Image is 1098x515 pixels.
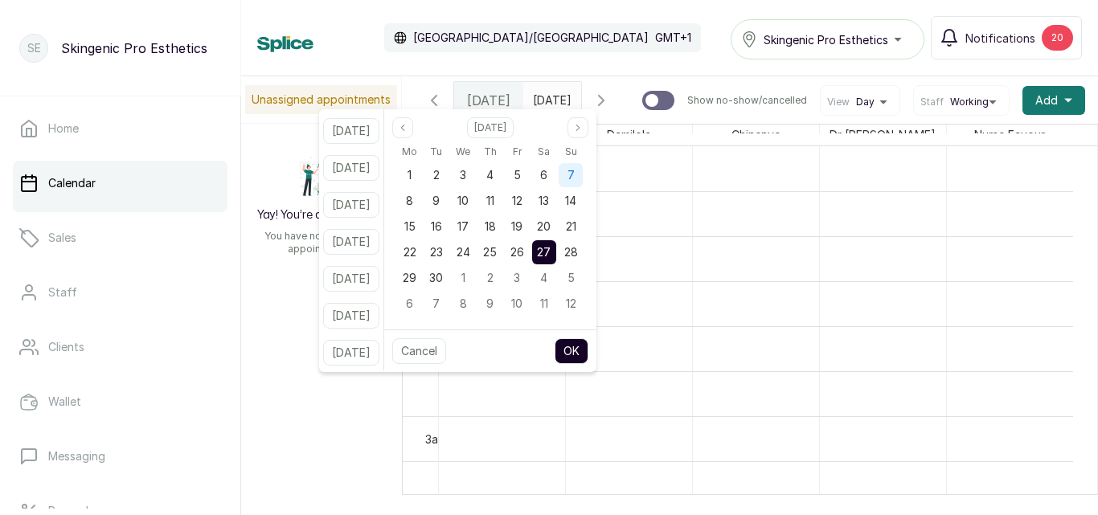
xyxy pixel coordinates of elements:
span: 23 [430,245,443,259]
div: 03 Sep 2025 [450,162,477,188]
button: Cancel [392,338,446,364]
div: 12 Sep 2025 [504,188,531,214]
div: Wednesday [450,141,477,162]
span: Chinenye [728,125,784,145]
span: 6 [540,168,547,182]
div: 27 Sep 2025 [531,239,557,265]
span: 2 [433,168,440,182]
span: 5 [567,271,575,284]
div: 12 Oct 2025 [557,291,584,317]
div: 11 Sep 2025 [477,188,503,214]
button: [DATE] [323,266,379,292]
span: 5 [514,168,521,182]
span: Notifications [965,30,1035,47]
span: 18 [485,219,496,233]
span: Th [484,142,497,161]
p: You have no unassigned appointments. [251,230,392,255]
span: 10 [511,296,522,310]
button: ViewDay [827,96,893,108]
div: 20 [1042,25,1073,51]
span: 3 [460,168,466,182]
span: 12 [512,194,522,207]
span: 16 [431,219,442,233]
span: 26 [510,245,524,259]
div: 02 Sep 2025 [423,162,449,188]
div: Sunday [557,141,584,162]
span: Su [565,142,577,161]
span: 8 [460,296,467,310]
button: OK [555,338,588,364]
span: 2 [487,271,494,284]
span: View [827,96,850,108]
button: [DATE] [323,229,379,255]
div: 19 Sep 2025 [504,214,531,239]
span: 14 [565,194,576,207]
div: 11 Oct 2025 [531,291,557,317]
a: Staff [13,270,227,315]
button: [DATE] [323,155,379,181]
div: 06 Sep 2025 [531,162,557,188]
div: Sep 2025 [396,141,584,317]
span: 13 [539,194,549,207]
p: Wallet [48,394,81,410]
button: [DATE] [323,340,379,366]
div: 18 Sep 2025 [477,214,503,239]
div: 05 Sep 2025 [504,162,531,188]
a: Messaging [13,434,227,479]
p: Home [48,121,79,137]
svg: page previous [398,123,408,133]
span: 7 [432,296,440,310]
div: 09 Sep 2025 [423,188,449,214]
p: GMT+1 [655,30,691,46]
div: [DATE] [454,82,523,119]
div: 28 Sep 2025 [557,239,584,265]
button: [DATE] [323,118,379,144]
div: 08 Sep 2025 [396,188,423,214]
div: 05 Oct 2025 [557,265,584,291]
div: 22 Sep 2025 [396,239,423,265]
div: Tuesday [423,141,449,162]
span: Dr [PERSON_NAME] [826,125,939,145]
span: We [456,142,470,161]
span: 9 [432,194,440,207]
p: Staff [48,284,77,300]
div: Monday [396,141,423,162]
span: 28 [564,245,578,259]
h2: Yay! You’re all caught up! [257,207,387,223]
span: Nurse Favour [971,125,1048,145]
div: 24 Sep 2025 [450,239,477,265]
span: 6 [406,296,413,310]
span: 4 [486,168,494,182]
span: 25 [483,245,497,259]
span: Fr [513,142,522,161]
p: Sales [48,230,76,246]
button: Skingenic Pro Esthetics [731,19,924,59]
div: 08 Oct 2025 [450,291,477,317]
span: 9 [486,296,494,310]
span: Sa [538,142,550,161]
p: SE [27,40,41,56]
div: 01 Sep 2025 [396,162,423,188]
span: 1 [408,168,412,182]
span: 4 [540,271,547,284]
div: 10 Sep 2025 [450,188,477,214]
span: Day [856,96,875,108]
span: 30 [429,271,443,284]
span: 20 [537,219,551,233]
div: 30 Sep 2025 [423,265,449,291]
button: Notifications20 [931,16,1082,59]
div: 21 Sep 2025 [557,214,584,239]
div: 14 Sep 2025 [557,188,584,214]
span: 27 [537,245,551,259]
div: 15 Sep 2025 [396,214,423,239]
div: 01 Oct 2025 [450,265,477,291]
span: 8 [406,194,413,207]
span: 3 [514,271,520,284]
p: Unassigned appointments [245,85,397,114]
button: [DATE] [323,303,379,329]
button: StaffWorking [920,96,1002,108]
div: 26 Sep 2025 [504,239,531,265]
div: 03 Oct 2025 [504,265,531,291]
div: Friday [504,141,531,162]
span: 12 [566,296,576,310]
